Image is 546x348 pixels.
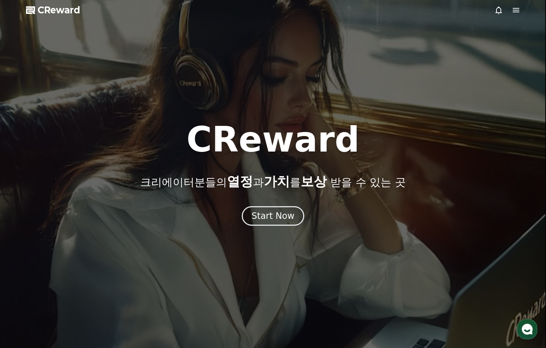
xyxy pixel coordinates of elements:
[227,174,253,189] span: 열정
[38,4,80,16] span: CReward
[186,122,360,157] h1: CReward
[242,206,304,226] button: Start Now
[140,174,405,189] p: 크리에이터분들의 과 를 받을 수 있는 곳
[301,174,327,189] span: 보상
[264,174,290,189] span: 가치
[26,4,80,16] a: CReward
[251,210,295,222] div: Start Now
[242,213,304,220] a: Start Now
